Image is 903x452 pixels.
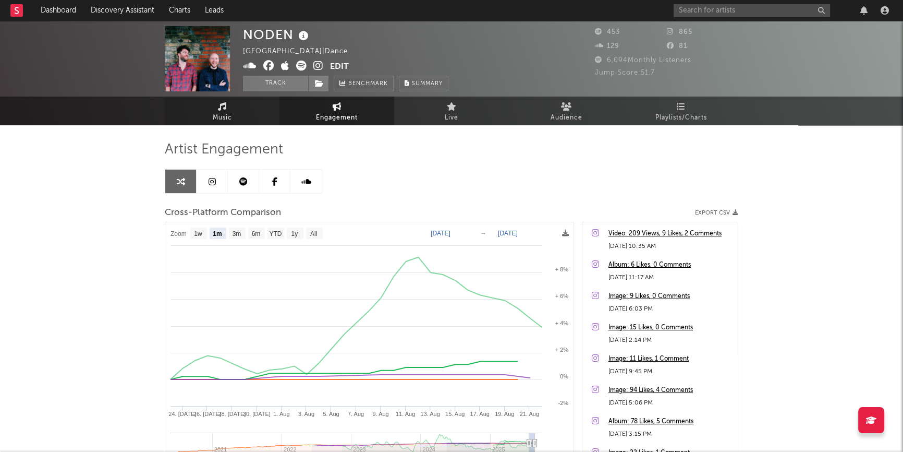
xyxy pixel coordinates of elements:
span: Cross-Platform Comparison [165,207,281,219]
text: 1. Aug [273,411,289,417]
text: [DATE] [498,230,518,237]
text: + 2% [555,347,569,353]
text: → [480,230,486,237]
text: 26. [DATE] [193,411,221,417]
input: Search for artists [674,4,830,17]
div: [DATE] 5:06 PM [608,397,733,409]
div: NODEN [243,26,311,43]
text: 0% [560,373,568,379]
a: Image: 9 Likes, 0 Comments [608,290,733,303]
text: 17. Aug [470,411,490,417]
text: + 8% [555,266,569,272]
text: 30. [DATE] [243,411,271,417]
span: Audience [551,112,582,124]
text: 1w [194,230,202,237]
button: Track [243,76,308,91]
a: Album: 6 Likes, 0 Comments [608,259,733,271]
a: Engagement [279,97,394,125]
span: Benchmark [348,78,388,90]
text: 1y [291,230,298,237]
text: 28. [DATE] [218,411,246,417]
text: All [310,230,317,237]
text: 6m [252,230,261,237]
text: 19. Aug [495,411,514,417]
span: Live [445,112,458,124]
span: 453 [595,29,620,35]
span: Jump Score: 51.7 [595,69,655,76]
div: [DATE] 9:45 PM [608,365,733,378]
div: [DATE] 10:35 AM [608,240,733,253]
span: 6,094 Monthly Listeners [595,57,691,64]
a: Music [165,97,279,125]
span: Artist Engagement [165,144,283,156]
text: Zoom [170,230,187,237]
text: 11. Aug [396,411,415,417]
span: Playlists/Charts [655,112,707,124]
div: [GEOGRAPHIC_DATA] | Dance [243,45,360,58]
button: Edit [330,61,349,74]
div: [DATE] 6:03 PM [608,303,733,315]
span: 129 [595,43,619,50]
button: Summary [399,76,448,91]
text: 3. Aug [298,411,314,417]
a: Image: 94 Likes, 4 Comments [608,384,733,397]
a: Live [394,97,509,125]
a: Benchmark [334,76,394,91]
text: 24. [DATE] [168,411,196,417]
text: 13. Aug [420,411,440,417]
text: 15. Aug [445,411,465,417]
span: Summary [412,81,443,87]
button: Export CSV [695,210,738,216]
text: -2% [558,400,568,406]
text: 1m [213,230,222,237]
text: 21. Aug [520,411,539,417]
a: Album: 78 Likes, 5 Comments [608,415,733,428]
text: 7. Aug [348,411,364,417]
a: Audience [509,97,624,125]
a: Image: 11 Likes, 1 Comment [608,353,733,365]
a: Video: 209 Views, 9 Likes, 2 Comments [608,228,733,240]
span: 865 [667,29,692,35]
span: Engagement [316,112,358,124]
a: Playlists/Charts [624,97,738,125]
div: [DATE] 3:15 PM [608,428,733,441]
text: + 4% [555,320,569,326]
text: YTD [269,230,282,237]
text: 5. Aug [323,411,339,417]
text: [DATE] [431,230,450,237]
text: 9. Aug [372,411,388,417]
a: Image: 15 Likes, 0 Comments [608,322,733,334]
text: + 6% [555,293,569,299]
div: [DATE] 11:17 AM [608,271,733,284]
span: 81 [667,43,687,50]
text: 3m [233,230,241,237]
div: [DATE] 2:14 PM [608,334,733,347]
span: Music [213,112,232,124]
